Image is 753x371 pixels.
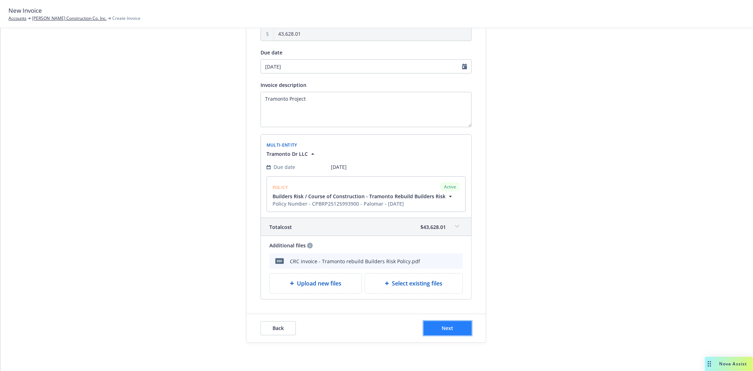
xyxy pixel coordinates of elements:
[719,361,747,367] span: Nova Assist
[275,258,284,264] span: pdf
[273,184,288,190] span: POLICY
[420,223,446,231] span: $43,628.01
[261,321,296,335] button: Back
[273,193,446,200] span: Builders Risk / Course of Construction - Tramonto Rebuild Builders Risk
[442,257,449,265] button: preview file
[442,325,454,331] span: Next
[261,49,282,56] span: Due date
[112,15,141,22] span: Create Invoice
[273,325,284,331] span: Back
[274,27,471,41] input: 0.00
[705,357,753,371] button: Nova Assist
[8,6,42,15] span: New Invoice
[365,273,463,294] div: Select existing files
[705,357,714,371] div: Drag to move
[267,150,316,158] button: Tramonto Dr LLC
[261,92,472,127] textarea: Enter invoice description here
[273,200,454,207] div: Policy Number - CPBRP25125993900 - Palomar - [DATE]
[431,257,437,265] button: download file
[261,59,472,73] input: MM/DD/YYYY
[261,218,471,236] div: Totalcost$43,628.01
[424,321,472,335] button: Next
[274,163,295,171] span: Due date
[267,142,297,148] span: Multi-entity
[269,242,306,249] span: Additional files
[392,279,442,288] span: Select existing files
[269,273,362,294] div: Upload new files
[261,82,306,88] span: Invoice description
[8,15,26,22] a: Accounts
[269,223,292,231] span: Total cost
[273,193,454,200] button: Builders Risk / Course of Construction - Tramonto Rebuild Builders Risk
[267,150,308,158] span: Tramonto Dr LLC
[331,163,347,171] span: [DATE]
[297,279,341,288] span: Upload new files
[441,182,460,191] div: Active
[290,258,420,265] div: CRC invoice - Tramonto rebuild Builders Risk Policy.pdf
[454,257,460,265] button: archive file
[32,15,107,22] a: [PERSON_NAME] Construction Co. Inc.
